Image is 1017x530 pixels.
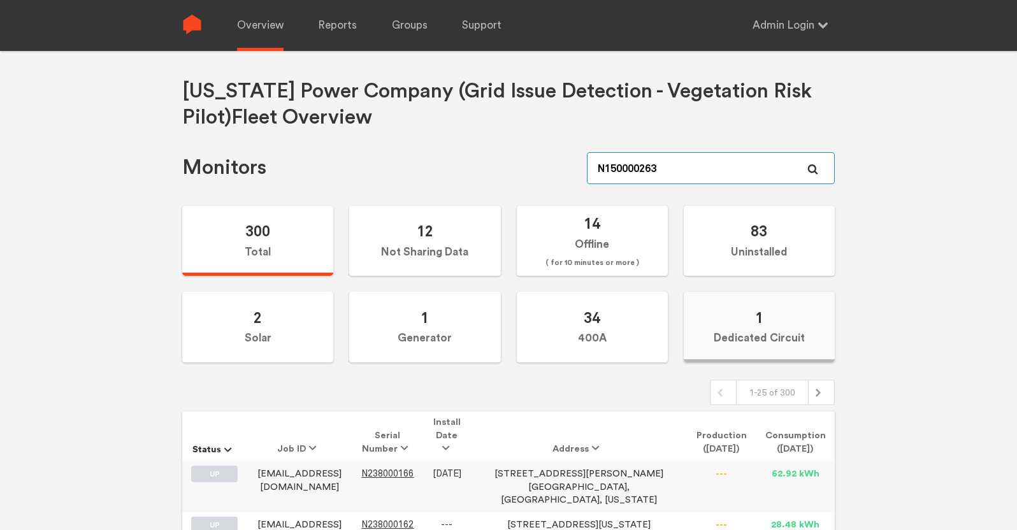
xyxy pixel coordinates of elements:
[687,412,756,461] th: Production ([DATE])
[755,308,763,327] span: 1
[584,214,600,233] span: 14
[182,155,266,181] h1: Monitors
[247,412,352,461] th: Job ID
[417,222,433,240] span: 12
[441,519,452,530] span: ---
[361,520,414,529] a: N238000162
[247,461,352,512] td: [EMAIL_ADDRESS][DOMAIN_NAME]
[751,222,767,240] span: 83
[352,412,423,461] th: Serial Number
[584,308,600,327] span: 34
[684,292,835,362] label: Dedicated Circuit
[349,206,500,276] label: Not Sharing Data
[191,466,237,482] label: UP
[687,461,756,512] td: ---
[421,308,429,327] span: 1
[587,152,835,184] input: Serial Number, job ID, name, address
[423,412,471,461] th: Install Date
[471,461,688,512] td: [STREET_ADDRESS][PERSON_NAME] [GEOGRAPHIC_DATA], [GEOGRAPHIC_DATA], [US_STATE]
[182,15,202,34] img: Sense Logo
[361,469,414,478] a: N238000166
[245,222,270,240] span: 300
[545,255,639,271] span: ( for 10 minutes or more )
[182,412,247,461] th: Status
[182,206,333,276] label: Total
[756,461,835,512] td: 62.92 kWh
[736,380,809,405] div: 1-25 of 300
[182,292,333,362] label: Solar
[684,206,835,276] label: Uninstalled
[517,292,668,362] label: 400A
[254,308,262,327] span: 2
[433,468,461,479] span: [DATE]
[471,412,688,461] th: Address
[182,78,835,131] h1: [US_STATE] Power Company (Grid Issue Detection - Vegetation Risk Pilot) Fleet Overview
[756,412,835,461] th: Consumption ([DATE])
[517,206,668,276] label: Offline
[349,292,500,362] label: Generator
